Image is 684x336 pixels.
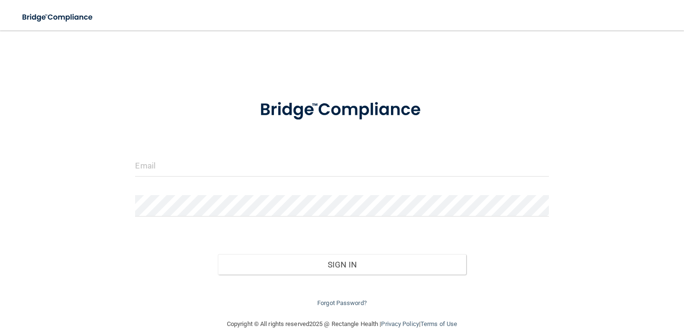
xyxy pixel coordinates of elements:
[14,8,102,27] img: bridge_compliance_login_screen.278c3ca4.svg
[317,299,367,306] a: Forgot Password?
[242,88,442,132] img: bridge_compliance_login_screen.278c3ca4.svg
[218,254,466,275] button: Sign In
[135,155,548,177] input: Email
[420,320,457,327] a: Terms of Use
[381,320,419,327] a: Privacy Policy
